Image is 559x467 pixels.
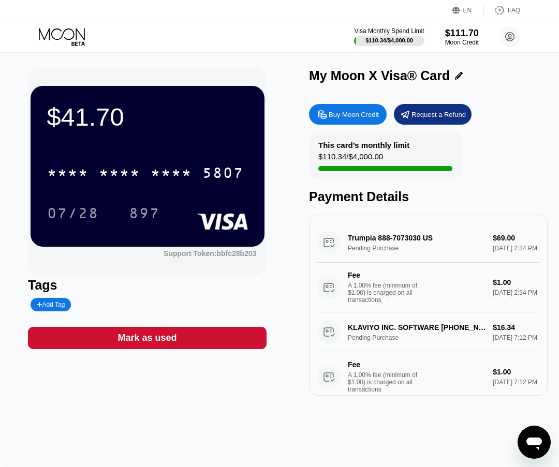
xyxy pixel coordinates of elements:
div: Fee [348,271,420,279]
div: A 1.00% fee (minimum of $1.00) is charged on all transactions [348,282,425,304]
div: Visa Monthly Spend Limit$110.34/$4,000.00 [354,27,424,46]
div: FeeA 1.00% fee (minimum of $1.00) is charged on all transactions$1.00[DATE] 7:12 PM [317,352,539,402]
div: 897 [121,200,168,226]
div: $1.00 [493,368,539,376]
div: Add Tag [37,301,65,308]
div: $110.34 / $4,000.00 [318,152,383,166]
div: $111.70Moon Credit [445,28,479,46]
div: Mark as used [28,327,267,349]
div: $1.00 [493,278,539,287]
div: Add Tag [31,298,71,311]
div: [DATE] 7:12 PM [493,379,539,386]
div: Support Token:bbfc28b203 [164,249,256,258]
div: $110.34 / $4,000.00 [365,37,413,43]
div: Request a Refund [394,104,472,125]
div: $111.70 [445,28,479,39]
div: 5807 [202,166,244,183]
div: FAQ [484,5,520,16]
div: Request a Refund [411,110,466,119]
div: Payment Details [309,189,548,204]
div: Support Token: bbfc28b203 [164,249,256,258]
div: Buy Moon Credit [309,104,387,125]
div: This card’s monthly limit [318,141,409,149]
div: 897 [129,206,160,223]
div: Mark as used [117,332,176,344]
div: FeeA 1.00% fee (minimum of $1.00) is charged on all transactions$1.00[DATE] 2:34 PM [317,263,539,312]
div: 07/28 [39,200,107,226]
div: Tags [28,278,267,293]
div: EN [452,5,484,16]
div: Buy Moon Credit [329,110,379,119]
div: Visa Monthly Spend Limit [354,27,424,35]
div: EN [463,7,472,14]
div: Moon Credit [445,39,479,46]
div: 07/28 [47,206,99,223]
div: A 1.00% fee (minimum of $1.00) is charged on all transactions [348,371,425,393]
div: My Moon X Visa® Card [309,68,450,83]
iframe: 启动消息传送窗口的按钮 [518,426,551,459]
div: [DATE] 2:34 PM [493,289,539,296]
div: Fee [348,360,420,369]
div: FAQ [508,7,520,14]
div: $41.70 [47,102,248,131]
